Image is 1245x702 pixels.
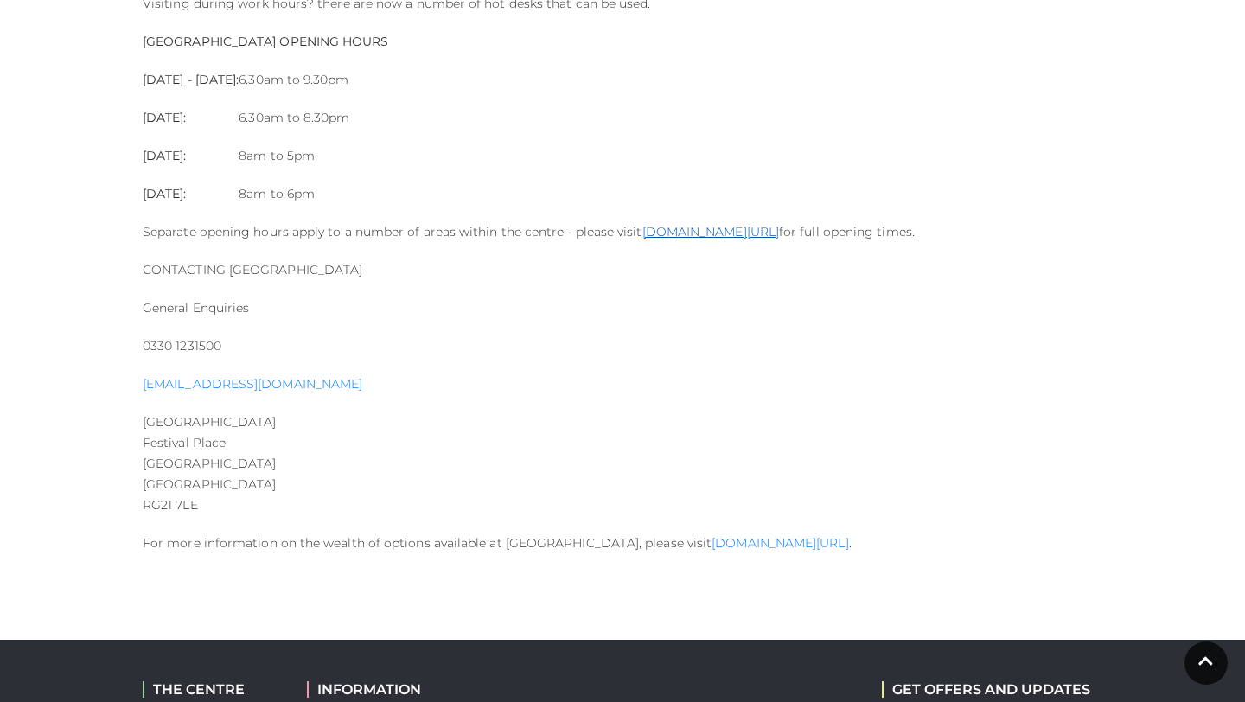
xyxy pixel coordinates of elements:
[239,69,349,90] p: 6.30am to 9.30pm
[143,221,1102,242] p: Separate opening hours apply to a number of areas within the centre - please visit for full openi...
[143,34,388,49] strong: [GEOGRAPHIC_DATA] OPENING HOURS
[239,145,349,166] p: 8am to 5pm
[143,681,281,698] h2: THE CENTRE
[143,110,187,125] strong: [DATE]:
[143,412,1102,515] p: [GEOGRAPHIC_DATA] Festival Place [GEOGRAPHIC_DATA] [GEOGRAPHIC_DATA] RG21 7LE
[143,186,187,201] strong: [DATE]:
[143,148,187,163] strong: [DATE]:
[143,259,1102,280] p: CONTACTING [GEOGRAPHIC_DATA]
[307,681,527,698] h2: INFORMATION
[882,681,1090,698] h2: GET OFFERS AND UPDATES
[143,533,1102,553] p: For more information on the wealth of options available at [GEOGRAPHIC_DATA], please visit .
[143,72,239,87] strong: [DATE] - [DATE]:
[239,183,349,204] p: 8am to 6pm
[239,107,349,128] p: 6.30am to 8.30pm
[143,335,1102,356] p: 0330 1231500
[712,535,848,551] a: [DOMAIN_NAME][URL]
[642,224,779,239] a: [DOMAIN_NAME][URL]
[143,297,1102,318] p: General Enquiries
[143,376,362,392] a: [EMAIL_ADDRESS][DOMAIN_NAME]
